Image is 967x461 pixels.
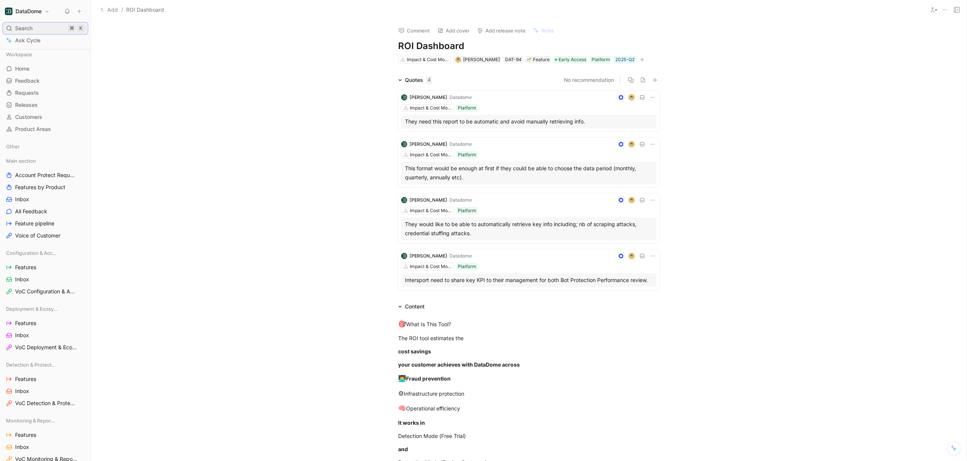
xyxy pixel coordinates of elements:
[3,303,88,353] div: Deployment & EcosystemFeaturesInboxVoC Deployment & Ecosystem
[405,76,432,85] div: Quotes
[15,36,40,45] span: Ask Cycle
[15,77,40,85] span: Feedback
[3,123,88,135] a: Product Areas
[398,389,660,399] div: Infrastructure protection
[3,385,88,397] a: Inbox
[5,8,12,15] img: DataDome
[15,232,60,239] span: Voice of Customer
[3,87,88,99] a: Requests
[527,57,531,62] img: 🌱
[3,318,88,329] a: Features
[3,63,88,74] a: Home
[405,220,653,238] div: They would like to be able to automatically retrieve key info including; nb of scraping attacks, ...
[398,334,660,342] div: The ROI tool estimates the
[447,253,472,259] span: · Datadome
[527,56,550,63] div: Feature
[3,330,88,341] a: Inbox
[15,24,32,33] span: Search
[474,25,529,36] button: Add release note
[3,429,88,441] a: Features
[15,65,29,72] span: Home
[398,319,660,329] div: What Is This Tool?
[553,56,588,63] div: Early Access
[15,113,42,121] span: Customers
[401,253,407,259] img: logo
[3,35,88,46] a: Ask Cycle
[398,40,660,52] h1: ROI Dashboard
[15,264,36,271] span: Features
[3,49,88,60] div: Workspace
[456,57,460,62] img: avatar
[409,94,447,100] span: [PERSON_NAME]
[398,446,408,452] strong: and
[405,164,653,182] div: This format would be enough at first if they could be able to choose the data period (monthly, qu...
[410,104,452,112] div: Impact & Cost Monitoring
[629,95,634,100] img: avatar
[592,56,610,63] div: Platform
[3,230,88,241] a: Voice of Customer
[15,375,36,383] span: Features
[3,141,88,154] div: Other
[398,404,660,413] div: Operational efficiency
[3,342,88,353] a: VoC Deployment & Ecosystem
[530,25,558,36] button: Write
[6,361,57,368] span: Detection & Protection
[99,5,120,14] button: Add
[559,56,586,63] span: Early Access
[541,27,554,34] span: Write
[15,288,78,295] span: VoC Configuration & Access
[15,331,29,339] span: Inbox
[3,286,88,297] a: VoC Configuration & Access
[401,197,407,203] img: logo
[447,197,472,203] span: · Datadome
[398,320,406,328] span: 🎯
[564,76,614,85] button: No recommendation
[15,125,51,133] span: Product Areas
[405,302,425,311] div: Content
[3,155,88,167] div: Main section
[447,94,472,100] span: · Datadome
[126,5,164,14] span: ROI Dashboard
[3,398,88,409] a: VoC Detection & Protection
[15,196,29,203] span: Inbox
[3,23,88,34] div: Search⌘K
[410,263,452,270] div: Impact & Cost Monitoring
[410,151,452,159] div: Impact & Cost Monitoring
[15,319,36,327] span: Features
[3,303,88,315] div: Deployment & Ecosystem
[434,25,473,36] button: Add cover
[406,375,451,382] strong: Fraud prevention
[401,141,407,147] img: logo
[3,99,88,111] a: Releases
[458,104,476,112] div: Platform
[398,375,406,382] span: 👨‍💻
[3,247,88,259] div: Configuration & Access
[398,348,431,355] strong: cost savings
[405,117,653,126] div: They need this report to be automatic and avoid manually retrieving info.
[463,57,500,62] span: [PERSON_NAME]
[401,94,407,100] img: logo
[3,75,88,86] a: Feedback
[3,247,88,297] div: Configuration & AccessFeaturesInboxVoC Configuration & Access
[505,56,522,63] div: DAT-94
[395,25,433,36] button: Comment
[395,76,435,85] div: Quotes4
[398,432,660,440] div: Detection Mode (Free Trial)
[447,141,472,147] span: · Datadome
[15,183,65,191] span: Features by Product
[15,171,77,179] span: Account Protect Requests
[410,207,452,214] div: Impact & Cost Monitoring
[6,417,57,424] span: Monitoring & Reporting
[3,441,88,453] a: Inbox
[3,373,88,385] a: Features
[629,253,634,258] img: avatar
[15,276,29,283] span: Inbox
[3,262,88,273] a: Features
[407,56,449,63] div: Impact & Cost Monitoring
[409,141,447,147] span: [PERSON_NAME]
[398,419,425,426] strong: It works in
[3,194,88,205] a: Inbox
[3,141,88,152] div: Other
[398,361,520,368] strong: your customer achieves with DataDome across
[3,415,88,426] div: Monitoring & Reporting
